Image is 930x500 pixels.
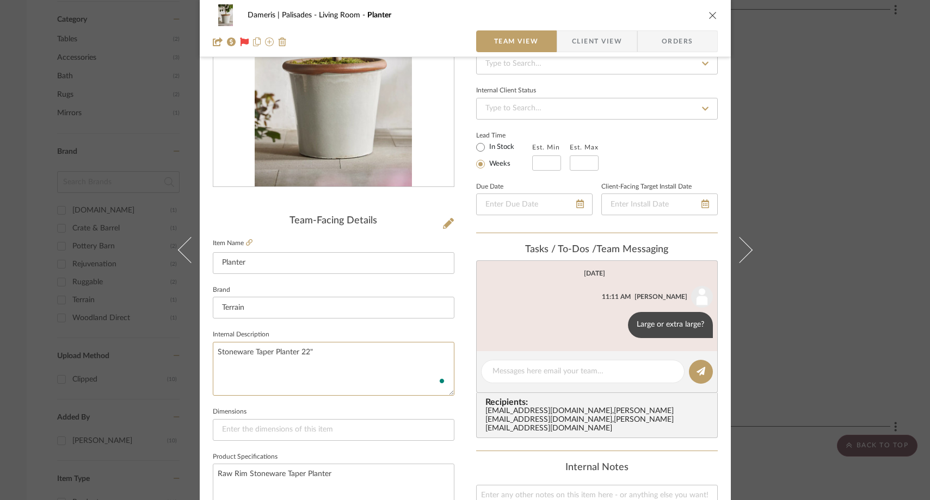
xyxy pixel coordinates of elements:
span: Client View [572,30,622,52]
label: Dimensions [213,409,247,415]
label: Weeks [487,159,510,169]
label: In Stock [487,142,514,152]
span: Dameris | Palisades [248,11,319,19]
label: Item Name [213,239,252,248]
div: Large or extra large? [628,312,713,338]
img: e3efab66-906a-40cd-968d-fd6d686f363c_48x40.jpg [213,4,239,26]
label: Brand [213,287,230,293]
input: Enter Brand [213,297,454,318]
div: [PERSON_NAME] [635,292,687,302]
label: Est. Min [532,143,560,151]
span: Planter [367,11,391,19]
div: team Messaging [476,244,718,256]
div: [DATE] [584,270,605,277]
label: Due Date [476,184,503,190]
input: Type to Search… [476,98,718,120]
span: Team View [494,30,539,52]
span: Orders [650,30,705,52]
input: Type to Search… [476,53,718,74]
label: Est. Max [570,143,599,151]
input: Enter Install Date [601,193,718,215]
label: Lead Time [476,130,532,140]
mat-radio-group: Select item type [476,140,532,171]
img: user_avatar.png [691,286,713,308]
span: Recipients: [485,397,713,407]
div: Team-Facing Details [213,215,454,227]
button: close [708,10,718,20]
textarea: To enrich screen reader interactions, please activate Accessibility in Grammarly extension settings [213,342,454,396]
label: Product Specifications [213,454,278,460]
input: Enter Due Date [476,193,593,215]
img: Remove from project [278,37,287,46]
div: Internal Client Status [476,88,536,93]
input: Enter Item Name [213,252,454,274]
label: Client-Facing Target Install Date [601,184,692,190]
label: Internal Description [213,332,269,337]
span: Living Room [319,11,367,19]
input: Enter the dimensions of this item [213,419,454,441]
span: Tasks / To-Dos / [525,245,596,254]
div: 11:11 AM [602,292,631,302]
div: Internal Notes [476,462,718,474]
div: [EMAIL_ADDRESS][DOMAIN_NAME] , [PERSON_NAME][EMAIL_ADDRESS][DOMAIN_NAME] , [PERSON_NAME][EMAIL_AD... [485,407,713,433]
